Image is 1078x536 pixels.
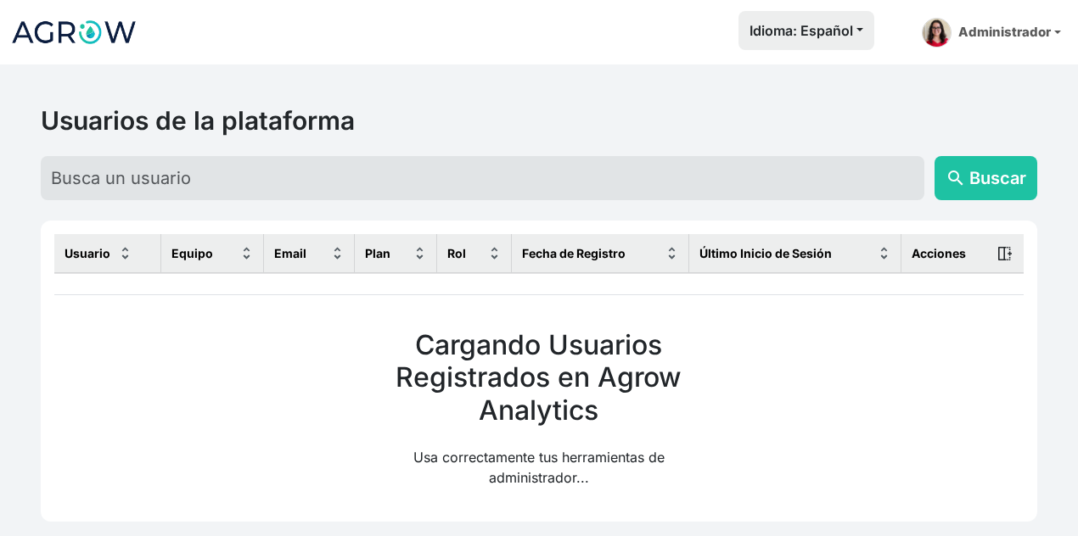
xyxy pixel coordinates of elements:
[699,244,832,262] span: Último Inicio de Sesión
[969,165,1026,191] span: Buscar
[912,244,966,262] span: Acciones
[522,244,626,262] span: Fecha de Registro
[665,247,678,260] img: sort
[385,447,694,488] p: Usa correctamente tus herramientas de administrador...
[878,247,890,260] img: sort
[738,11,874,50] button: Idioma: Español
[119,247,132,260] img: sort
[171,244,213,262] span: Equipo
[240,247,253,260] img: sort
[488,247,501,260] img: sort
[365,244,390,262] span: Plan
[413,247,426,260] img: sort
[997,245,1013,262] img: action
[65,244,110,262] span: Usuario
[10,11,138,53] img: Logo
[331,247,344,260] img: sort
[915,11,1068,54] a: Administrador
[41,156,924,200] input: Busca un usuario
[447,244,466,262] span: Rol
[946,168,966,188] span: search
[274,244,306,262] span: Email
[935,156,1037,200] button: searchBuscar
[385,329,694,427] h2: Cargando Usuarios Registrados en Agrow Analytics
[922,18,952,47] img: admin-picture
[41,105,1037,136] h2: Usuarios de la plataforma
